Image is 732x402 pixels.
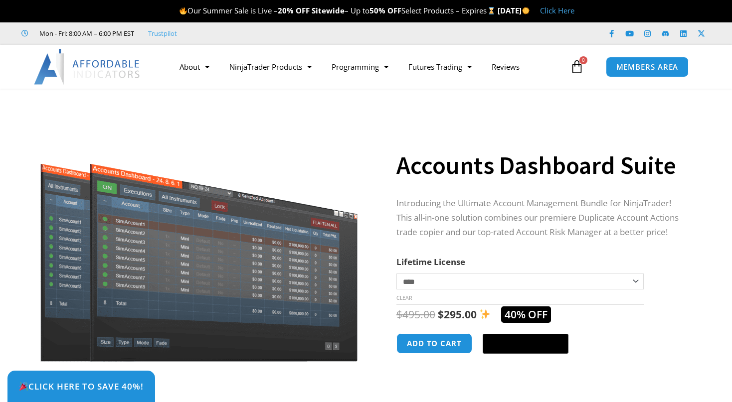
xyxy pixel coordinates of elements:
[438,307,444,321] span: $
[19,382,144,391] span: Click Here to save 40%!
[398,55,482,78] a: Futures Trading
[19,382,28,391] img: 🎉
[396,307,435,321] bdi: 495.00
[396,196,688,240] p: Introducing the Ultimate Account Management Bundle for NinjaTrader! This all-in-one solution comb...
[498,5,530,15] strong: [DATE]
[396,256,465,268] label: Lifetime License
[179,5,497,15] span: Our Summer Sale is Live – – Up to Select Products – Expires
[501,306,551,323] span: 40% OFF
[170,55,568,78] nav: Menu
[396,307,402,321] span: $
[579,56,587,64] span: 0
[606,57,689,77] a: MEMBERS AREA
[180,7,187,14] img: 🔥
[396,333,472,354] button: Add to cart
[438,307,477,321] bdi: 295.00
[312,5,345,15] strong: Sitewide
[555,52,599,81] a: 0
[219,55,322,78] a: NinjaTrader Products
[483,334,568,354] button: Buy with GPay
[170,55,219,78] a: About
[396,294,412,301] a: Clear options
[488,7,495,14] img: ⌛
[322,55,398,78] a: Programming
[482,55,530,78] a: Reviews
[148,27,177,39] a: Trustpilot
[39,106,360,362] img: Screenshot 2024-08-26 155710eeeee
[522,7,530,14] img: 🌞
[480,309,490,319] img: ✨
[540,5,574,15] a: Click Here
[34,49,141,85] img: LogoAI | Affordable Indicators – NinjaTrader
[37,27,134,39] span: Mon - Fri: 8:00 AM – 6:00 PM EST
[369,5,401,15] strong: 50% OFF
[396,148,688,183] h1: Accounts Dashboard Suite
[616,63,679,71] span: MEMBERS AREA
[278,5,310,15] strong: 20% OFF
[7,371,155,402] a: 🎉Click Here to save 40%!
[396,367,688,376] iframe: PayPal Message 1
